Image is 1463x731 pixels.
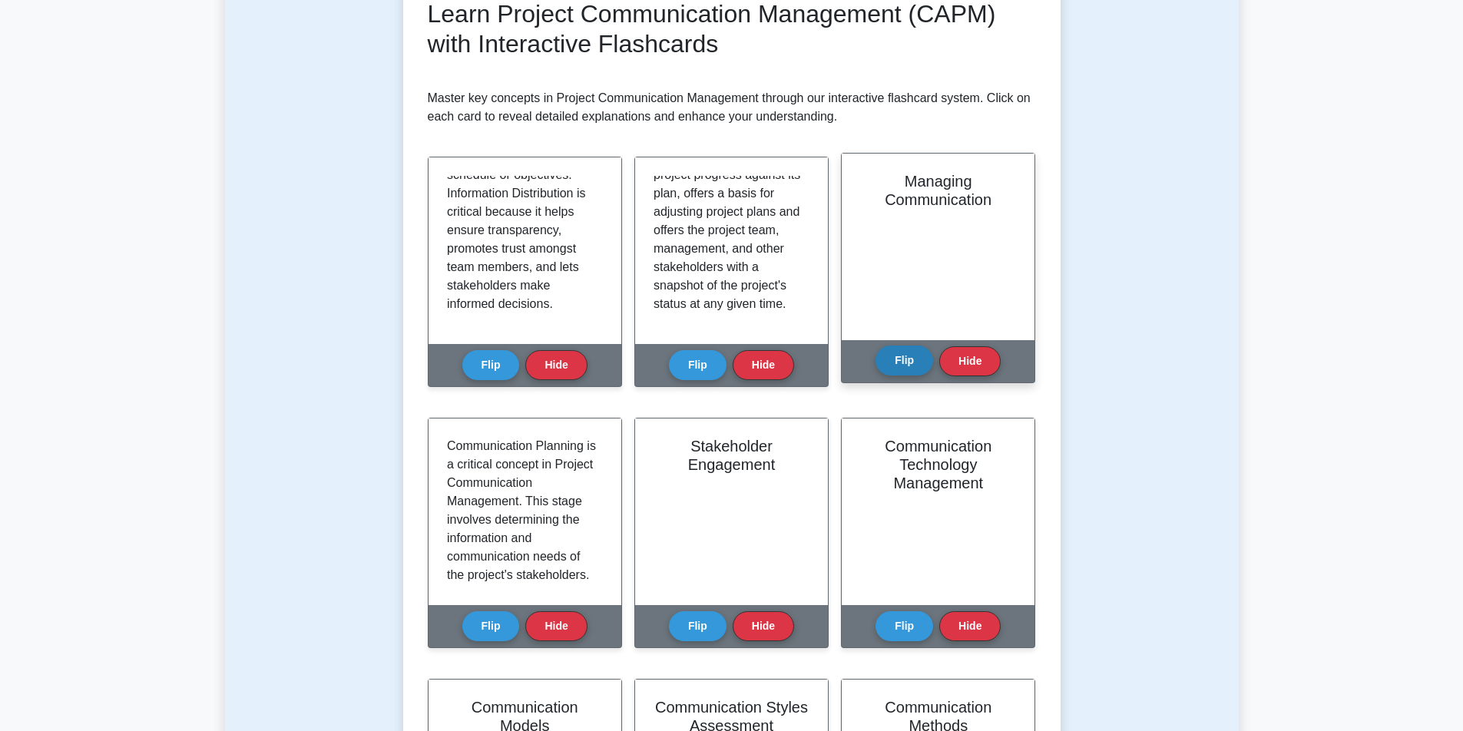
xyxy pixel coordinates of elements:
[428,89,1036,126] p: Master key concepts in Project Communication Management through our interactive flashcard system....
[462,350,520,380] button: Flip
[525,350,587,380] button: Hide
[669,350,727,380] button: Flip
[733,350,794,380] button: Hide
[875,611,933,641] button: Flip
[733,611,794,641] button: Hide
[525,611,587,641] button: Hide
[669,611,727,641] button: Flip
[875,346,933,375] button: Flip
[939,611,1001,641] button: Hide
[860,437,1016,492] h2: Communication Technology Management
[860,172,1016,209] h2: Managing Communication
[462,611,520,641] button: Flip
[654,437,809,474] h2: Stakeholder Engagement
[939,346,1001,376] button: Hide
